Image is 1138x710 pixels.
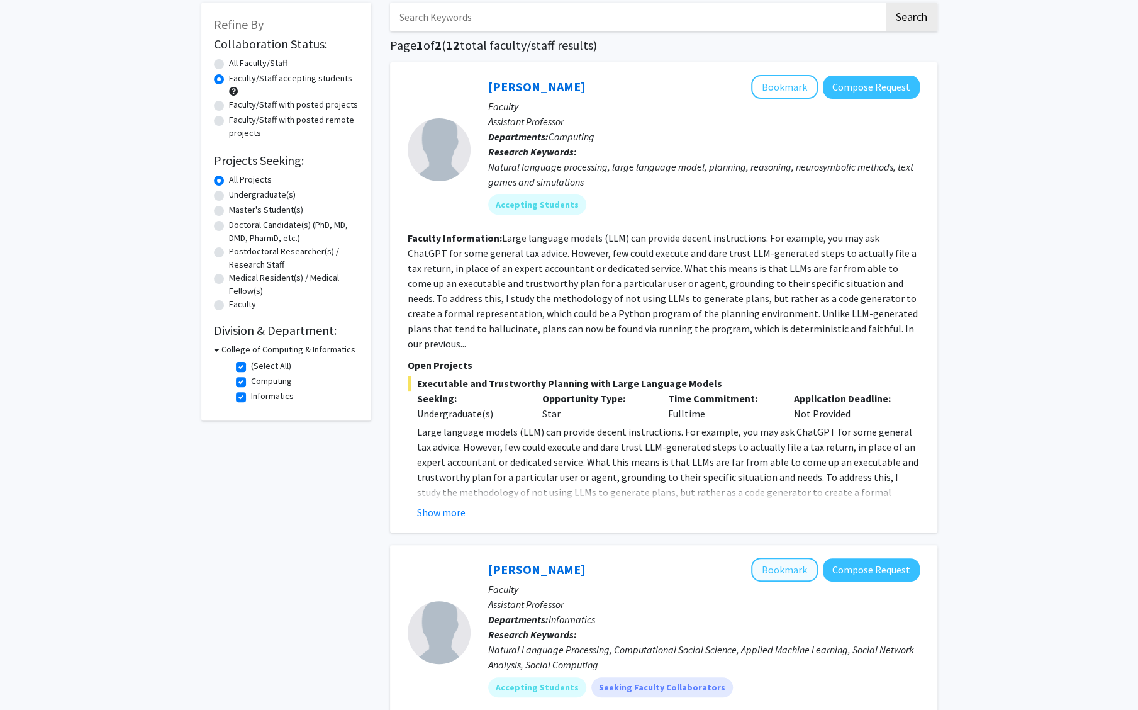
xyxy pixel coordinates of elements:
button: Compose Request to Shadi Rezapour [823,558,920,582]
label: All Projects [229,173,272,186]
p: Open Projects [408,358,920,373]
p: Assistant Professor [488,114,920,129]
b: Research Keywords: [488,628,577,641]
div: Not Provided [784,391,910,421]
iframe: Chat [9,653,53,701]
span: Refine By [214,16,264,32]
p: Time Commitment: [668,391,775,406]
h2: Projects Seeking: [214,153,359,168]
b: Departments: [488,130,549,143]
mat-chip: Seeking Faculty Collaborators [591,677,733,697]
button: Add Shadi Rezapour to Bookmarks [751,558,818,582]
span: 2 [435,37,442,53]
label: (Select All) [251,359,291,373]
span: Computing [549,130,594,143]
span: 12 [446,37,460,53]
p: Faculty [488,99,920,114]
div: Fulltime [659,391,784,421]
button: Search [886,3,937,31]
p: Opportunity Type: [542,391,649,406]
p: Faculty [488,582,920,597]
h2: Division & Department: [214,323,359,338]
label: Doctoral Candidate(s) (PhD, MD, DMD, PharmD, etc.) [229,218,359,245]
label: Computing [251,375,292,388]
span: Executable and Trustworthy Planning with Large Language Models [408,376,920,391]
label: Medical Resident(s) / Medical Fellow(s) [229,271,359,298]
label: Faculty/Staff with posted projects [229,98,358,111]
div: Star [533,391,659,421]
label: Faculty/Staff accepting students [229,72,352,85]
a: [PERSON_NAME] [488,561,585,577]
b: Research Keywords: [488,145,577,158]
button: Compose Request to Harry Zhang [823,76,920,99]
span: Informatics [549,613,595,626]
p: Large language models (LLM) can provide decent instructions. For example, you may ask ChatGPT for... [417,424,920,530]
mat-chip: Accepting Students [488,677,586,697]
label: Informatics [251,390,294,403]
h3: College of Computing & Informatics [221,343,355,356]
mat-chip: Accepting Students [488,194,586,215]
label: Faculty [229,298,256,311]
label: All Faculty/Staff [229,57,287,70]
p: Application Deadline: [794,391,901,406]
input: Search Keywords [390,3,884,31]
h1: Page of ( total faculty/staff results) [390,38,937,53]
label: Master's Student(s) [229,203,303,217]
b: Departments: [488,613,549,626]
p: Assistant Professor [488,597,920,612]
label: Faculty/Staff with posted remote projects [229,113,359,140]
h2: Collaboration Status: [214,37,359,52]
p: Seeking: [417,391,524,406]
label: Undergraduate(s) [229,188,296,201]
label: Postdoctoral Researcher(s) / Research Staff [229,245,359,271]
span: 1 [416,37,423,53]
fg-read-more: Large language models (LLM) can provide decent instructions. For example, you may ask ChatGPT for... [408,232,918,350]
button: Show more [417,505,466,520]
div: Undergraduate(s) [417,406,524,421]
a: [PERSON_NAME] [488,79,585,94]
b: Faculty Information: [408,232,502,244]
button: Add Harry Zhang to Bookmarks [751,75,818,99]
div: Natural language processing, large language model, planning, reasoning, neurosymbolic methods, te... [488,159,920,189]
div: Natural Language Processing, Computational Social Science, Applied Machine Learning, Social Netwo... [488,642,920,672]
